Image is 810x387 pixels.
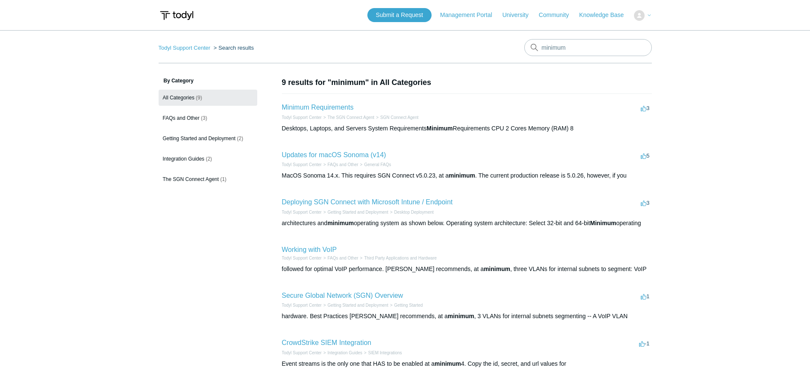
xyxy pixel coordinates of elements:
[163,115,200,121] span: FAQs and Other
[282,151,386,158] a: Updates for macOS Sonoma (v14)
[641,153,649,159] span: 5
[327,220,354,226] em: minimum
[282,114,322,121] li: Todyl Support Center
[159,45,212,51] li: Todyl Support Center
[282,350,322,355] a: Todyl Support Center
[282,209,322,215] li: Todyl Support Center
[282,246,337,253] a: Working with VoIP
[321,209,388,215] li: Getting Started and Deployment
[282,210,322,215] a: Todyl Support Center
[321,161,358,168] li: FAQs and Other
[524,39,652,56] input: Search
[282,303,322,308] a: Todyl Support Center
[159,45,210,51] a: Todyl Support Center
[282,265,652,274] div: followed for optimal VoIP performance. [PERSON_NAME] recommends, at a , three VLANs for internal ...
[282,292,403,299] a: Secure Global Network (SGN) Overview
[282,350,322,356] li: Todyl Support Center
[159,8,195,23] img: Todyl Support Center Help Center home page
[201,115,207,121] span: (3)
[282,339,372,346] a: CrowdStrike SIEM Integration
[196,95,202,101] span: (9)
[159,90,257,106] a: All Categories (9)
[327,303,388,308] a: Getting Started and Deployment
[358,161,391,168] li: General FAQs
[212,45,254,51] li: Search results
[163,95,195,101] span: All Categories
[590,220,616,226] em: Minimum
[502,11,537,20] a: University
[282,115,322,120] a: Todyl Support Center
[327,162,358,167] a: FAQs and Other
[321,114,374,121] li: The SGN Connect Agent
[206,156,212,162] span: (2)
[358,255,437,261] li: Third Party Applications and Hardware
[364,162,391,167] a: General FAQs
[449,172,475,179] em: minimum
[282,312,652,321] div: hardware. Best Practices [PERSON_NAME] recommends, at a , 3 VLANs for internal subnets segmenting...
[159,171,257,187] a: The SGN Connect Agent (1)
[237,136,243,141] span: (2)
[163,136,236,141] span: Getting Started and Deployment
[327,350,362,355] a: Integration Guides
[327,256,358,260] a: FAQs and Other
[374,114,418,121] li: SGN Connect Agent
[321,302,388,308] li: Getting Started and Deployment
[282,359,652,368] div: Event streams is the only one that HAS to be enabled at a 4. Copy the id, secret, and url values for
[321,350,362,356] li: Integration Guides
[282,198,453,206] a: Deploying SGN Connect with Microsoft Intune / Endpoint
[282,256,322,260] a: Todyl Support Center
[282,124,652,133] div: Desktops, Laptops, and Servers System Requirements Requirements CPU 2 Cores Memory (RAM) 8
[440,11,500,20] a: Management Portal
[388,209,434,215] li: Desktop Deployment
[327,210,388,215] a: Getting Started and Deployment
[282,219,652,228] div: architectures and operating system as shown below. Operating system architecture: Select 32-bit a...
[367,8,432,22] a: Submit a Request
[394,303,423,308] a: Getting Started
[579,11,632,20] a: Knowledge Base
[282,162,322,167] a: Todyl Support Center
[448,313,474,319] em: minimum
[388,302,423,308] li: Getting Started
[327,115,374,120] a: The SGN Connect Agent
[159,77,257,85] h3: By Category
[282,104,354,111] a: Minimum Requirements
[282,302,322,308] li: Todyl Support Center
[163,156,205,162] span: Integration Guides
[641,293,649,299] span: 1
[641,105,649,111] span: 3
[539,11,577,20] a: Community
[282,255,322,261] li: Todyl Support Center
[362,350,402,356] li: SIEM Integrations
[435,360,461,367] em: minimum
[639,340,650,347] span: -1
[163,176,219,182] span: The SGN Connect Agent
[159,151,257,167] a: Integration Guides (2)
[641,200,649,206] span: 3
[159,130,257,147] a: Getting Started and Deployment (2)
[380,115,418,120] a: SGN Connect Agent
[364,256,437,260] a: Third Party Applications and Hardware
[282,171,652,180] div: MacOS Sonoma 14.x. This requires SGN Connect v5.0.23, at a . The current production release is 5....
[368,350,402,355] a: SIEM Integrations
[484,266,510,272] em: minimum
[321,255,358,261] li: FAQs and Other
[426,125,452,132] em: Minimum
[159,110,257,126] a: FAQs and Other (3)
[282,161,322,168] li: Todyl Support Center
[394,210,434,215] a: Desktop Deployment
[282,77,652,88] h1: 9 results for "minimum" in All Categories
[220,176,227,182] span: (1)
